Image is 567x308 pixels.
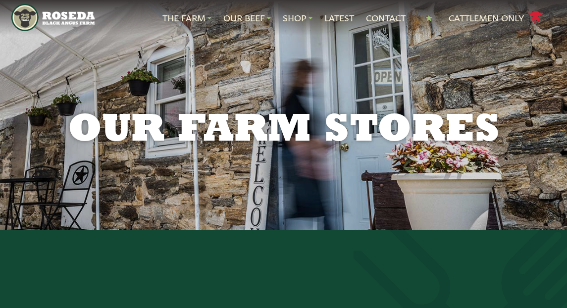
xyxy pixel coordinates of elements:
[324,11,354,24] a: Latest
[366,11,406,24] a: Contact
[449,9,544,26] a: Cattlemen Only
[283,11,312,24] a: Shop
[223,11,271,24] a: Our Beef
[30,111,537,151] h1: Our Farm Stores
[11,4,95,31] img: https://roseda.com/wp-content/uploads/2021/05/roseda-25-header.png
[162,11,211,24] a: The Farm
